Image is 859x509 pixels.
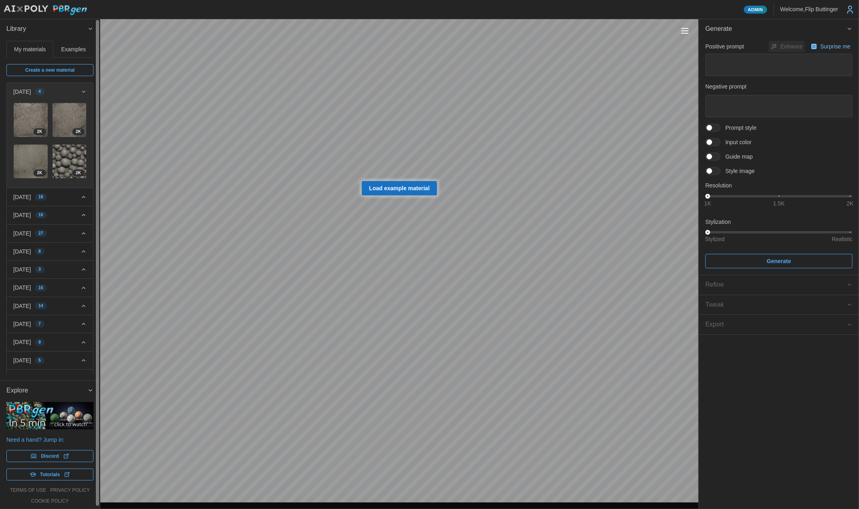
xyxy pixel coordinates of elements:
span: 10 [38,212,43,218]
a: Create a new material [6,64,93,76]
span: 7 [38,321,41,327]
button: [DATE]5 [7,352,93,369]
span: 9 [38,339,41,346]
p: Surprise me [821,42,852,50]
button: [DATE]27 [7,225,93,242]
a: Load example material [362,181,438,195]
span: 2 K [76,129,81,135]
div: [DATE]4 [7,101,93,188]
span: Admin [748,6,763,13]
span: Prompt style [721,124,757,132]
p: [DATE] [13,229,31,237]
span: Generate [767,254,791,268]
span: 2 K [37,129,42,135]
button: [DATE]9 [7,333,93,351]
a: n4PfqobAO2jVuCC14Ril2K [13,144,48,179]
button: Toggle viewport controls [679,25,691,36]
button: Tweak [699,295,859,315]
span: Load example material [369,181,430,195]
img: gY2dpijETBXTmPYPp4hT [14,103,48,137]
p: [DATE] [13,247,31,256]
a: Tutorials [6,469,93,481]
a: terms of use [10,487,46,494]
span: 2 K [37,170,42,176]
span: Input color [721,138,752,146]
span: Export [705,315,847,334]
p: Resolution [705,181,853,189]
span: 15 [38,285,43,291]
span: 18 [38,194,43,200]
p: [DATE] [13,302,31,310]
button: Export [699,315,859,334]
span: 3 [38,266,41,273]
span: 8 [38,248,41,255]
button: [DATE]7 [7,315,93,333]
button: [DATE]6 [7,370,93,387]
p: [DATE] [13,338,31,346]
span: 14 [38,303,43,309]
p: [DATE] [13,193,31,201]
p: Stylization [705,218,853,226]
button: Enhance [769,41,804,52]
button: [DATE]15 [7,279,93,296]
a: 5Nu5ed3PSSONbf9SyRIA2K [52,103,87,137]
p: [DATE] [13,320,31,328]
a: Discord [6,450,93,462]
p: Negative prompt [705,82,853,91]
p: [DATE] [13,211,31,219]
a: cizaNpCH09aaC0nfi2fR2K [52,144,87,179]
span: Generate [705,19,847,39]
button: [DATE]4 [7,83,93,101]
span: 2 K [76,170,81,176]
p: Welcome, Flip Buttinger [780,5,838,13]
p: Positive prompt [705,42,744,50]
p: [DATE] [13,88,31,96]
a: gY2dpijETBXTmPYPp4hT2K [13,103,48,137]
p: [DATE] [13,284,31,292]
p: My materials [14,45,46,53]
button: [DATE]10 [7,206,93,224]
span: Tutorials [40,469,60,480]
span: Guide map [721,153,753,161]
div: Generate [699,39,859,275]
button: [DATE]3 [7,261,93,278]
span: 5 [38,357,41,364]
img: 5Nu5ed3PSSONbf9SyRIA [53,103,87,137]
div: Refine [705,280,847,290]
img: n4PfqobAO2jVuCC14Ril [14,145,48,179]
img: AIxPoly PBRgen [3,5,87,16]
button: Refine [699,275,859,295]
span: Examples [61,46,86,52]
p: Need a hand? Jump in: [6,436,93,444]
img: PBRgen explained in 5 minutes [6,402,93,429]
img: cizaNpCH09aaC0nfi2fR [53,145,87,179]
button: Generate [705,254,853,268]
button: [DATE]18 [7,188,93,206]
span: Tweak [705,295,847,315]
span: Explore [6,381,87,400]
button: Generate [699,19,859,39]
span: 4 [38,89,41,95]
a: privacy policy [50,487,90,494]
span: Library [6,19,87,39]
button: [DATE]8 [7,243,93,260]
span: 27 [38,230,43,237]
span: Create a new material [25,64,75,76]
p: Enhance [780,42,804,50]
button: [DATE]14 [7,297,93,315]
span: Discord [41,451,59,462]
p: [DATE] [13,266,31,274]
span: Style image [721,167,755,175]
button: Surprise me [809,41,853,52]
a: cookie policy [31,498,69,505]
p: [DATE] [13,356,31,364]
